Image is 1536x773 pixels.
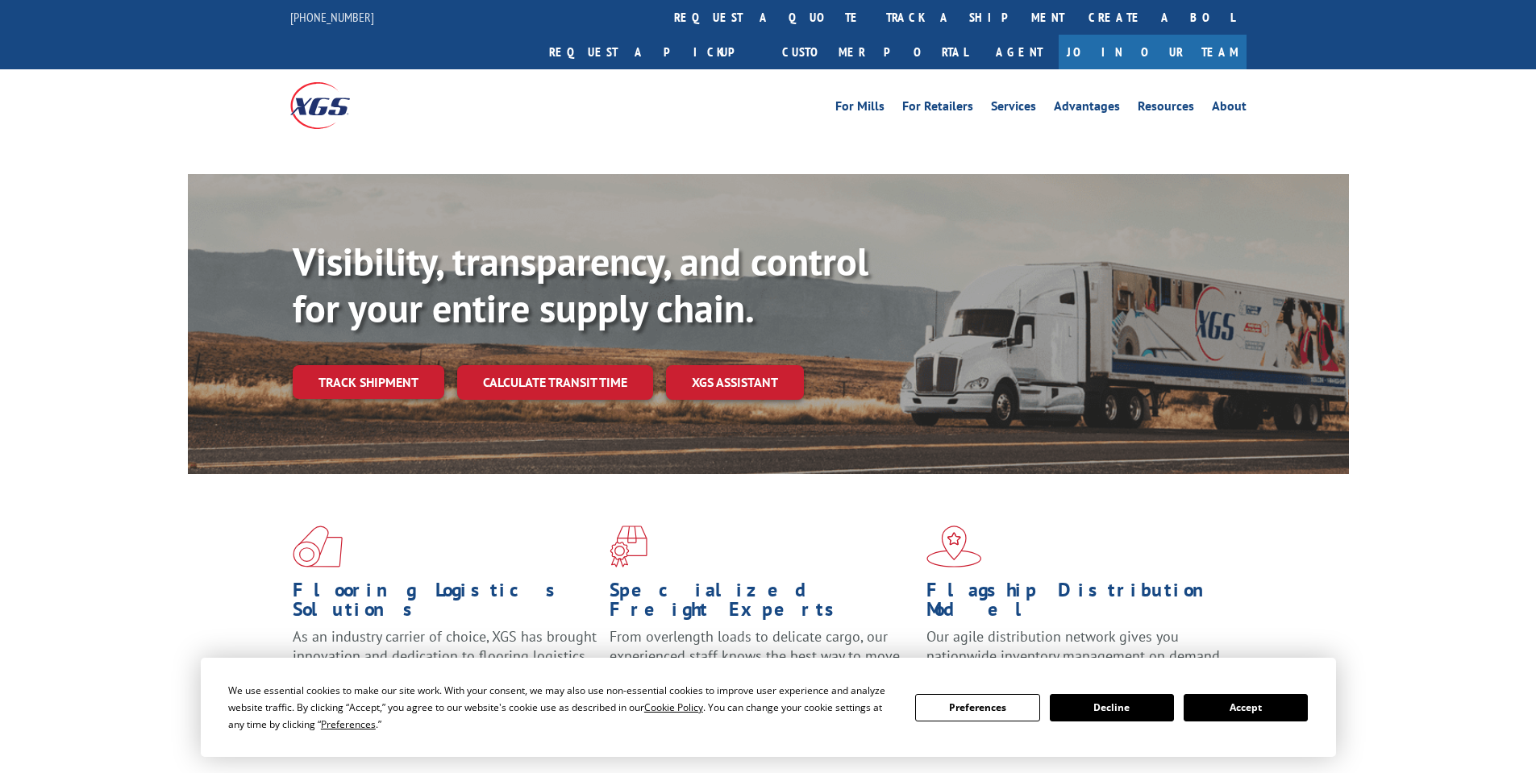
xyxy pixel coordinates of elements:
button: Decline [1050,694,1174,721]
img: xgs-icon-total-supply-chain-intelligence-red [293,526,343,567]
a: For Retailers [902,100,973,118]
a: About [1212,100,1247,118]
b: Visibility, transparency, and control for your entire supply chain. [293,236,868,333]
a: For Mills [835,100,885,118]
button: Preferences [915,694,1039,721]
button: Accept [1184,694,1308,721]
a: Services [991,100,1036,118]
div: We use essential cookies to make our site work. With your consent, we may also use non-essential ... [228,682,896,733]
a: Request a pickup [537,35,770,69]
h1: Flooring Logistics Solutions [293,580,597,627]
a: XGS ASSISTANT [666,365,804,400]
a: Resources [1138,100,1194,118]
h1: Flagship Distribution Model [926,580,1231,627]
img: xgs-icon-focused-on-flooring-red [610,526,647,567]
span: Our agile distribution network gives you nationwide inventory management on demand. [926,627,1223,665]
a: Advantages [1054,100,1120,118]
span: As an industry carrier of choice, XGS has brought innovation and dedication to flooring logistics... [293,627,597,684]
div: Cookie Consent Prompt [201,658,1336,757]
p: From overlength loads to delicate cargo, our experienced staff knows the best way to move your fr... [610,627,914,699]
span: Cookie Policy [644,700,703,714]
span: Preferences [321,717,376,731]
a: Join Our Team [1059,35,1247,69]
a: [PHONE_NUMBER] [290,9,374,25]
a: Customer Portal [770,35,980,69]
a: Calculate transit time [457,365,653,400]
a: Agent [980,35,1059,69]
a: Track shipment [293,365,444,399]
h1: Specialized Freight Experts [610,580,914,627]
img: xgs-icon-flagship-distribution-model-red [926,526,982,567]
